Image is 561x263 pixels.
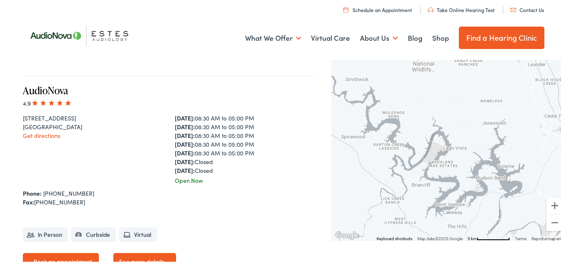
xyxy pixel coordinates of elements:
strong: Phone: [23,188,42,196]
a: Blog [408,22,422,52]
button: Map Scale: 5 km per 76 pixels [465,234,512,240]
a: What We Offer [245,22,301,52]
a: Schedule an Appointment [343,5,412,12]
img: utility icon [343,6,348,11]
a: Take Online Hearing Test [428,5,495,12]
button: Keyboard shortcuts [377,235,412,241]
li: In Person [23,226,68,241]
strong: [DATE]: [175,156,195,165]
a: Find a Hearing Clinic [459,25,545,48]
a: Shop [432,22,449,52]
div: [GEOGRAPHIC_DATA] [23,121,163,130]
span: Map data ©2025 Google [417,235,463,240]
a: Contact Us [510,5,544,12]
strong: [DATE]: [175,121,195,130]
a: Open this area in Google Maps (opens a new window) [333,229,361,240]
img: Google [333,229,361,240]
div: [PHONE_NUMBER] [23,197,315,205]
strong: [DATE]: [175,113,195,121]
span: 4.9 [23,98,72,106]
li: Virtual [119,226,157,241]
strong: [DATE]: [175,130,195,138]
a: Virtual Care [311,22,350,52]
img: utility icon [510,7,516,11]
strong: Fax: [23,197,34,205]
div: [STREET_ADDRESS] [23,113,163,121]
span: 5 km [468,235,477,240]
a: [PHONE_NUMBER] [43,188,94,196]
strong: [DATE]: [175,147,195,156]
li: Curbside [71,226,116,241]
div: 08:30 AM to 05:00 PM 08:30 AM to 05:00 PM 08:30 AM to 05:00 PM 08:30 AM to 05:00 PM 08:30 AM to 0... [175,113,315,174]
img: utility icon [428,6,434,11]
a: Get directions [23,130,60,138]
a: Terms (opens in new tab) [515,235,527,240]
div: Open Now [175,175,315,184]
strong: [DATE]: [175,165,195,173]
a: About Us [360,22,398,52]
strong: [DATE]: [175,139,195,147]
a: AudioNova [23,82,68,96]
